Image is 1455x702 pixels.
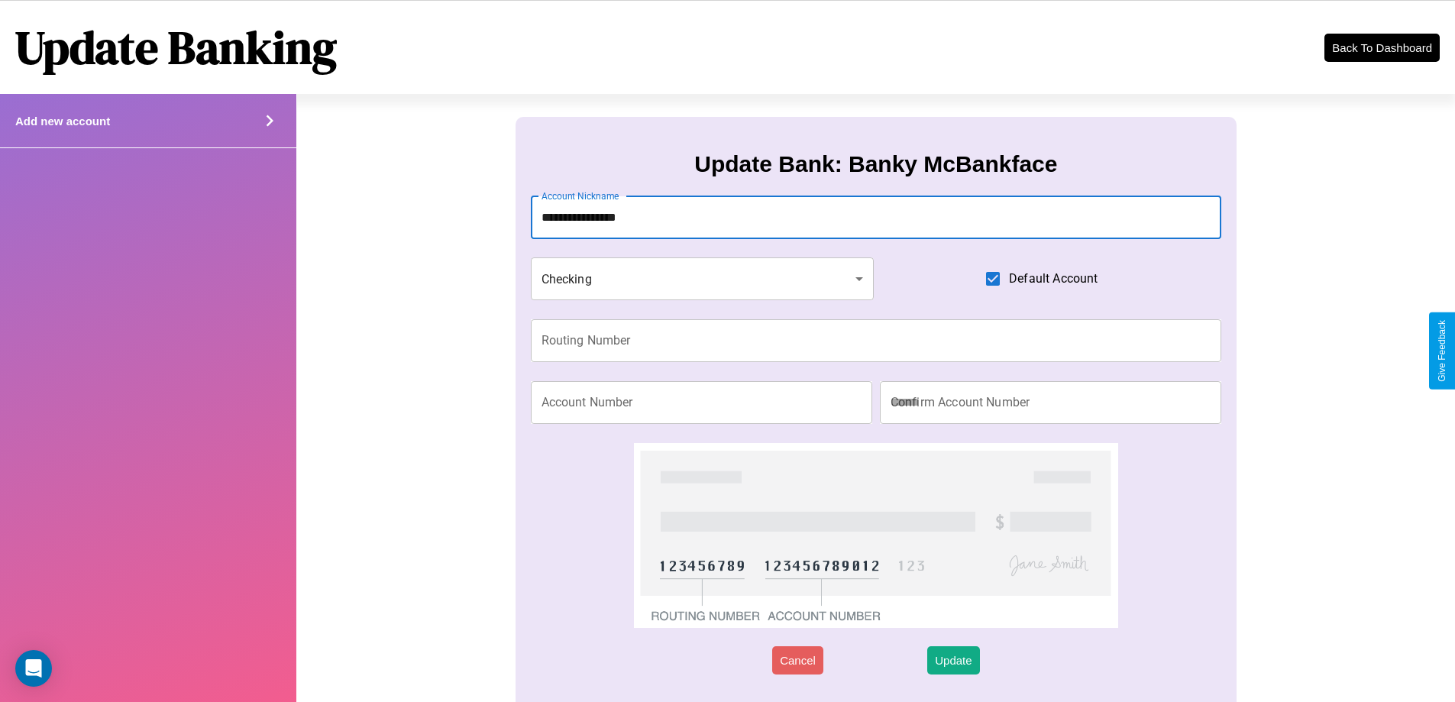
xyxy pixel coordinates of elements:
div: Open Intercom Messenger [15,650,52,687]
span: Default Account [1009,270,1098,288]
button: Update [927,646,979,675]
label: Account Nickname [542,189,619,202]
h3: Update Bank: Banky McBankface [694,151,1057,177]
button: Back To Dashboard [1324,34,1440,62]
button: Cancel [772,646,823,675]
img: check [634,443,1117,628]
div: Checking [531,257,875,300]
h4: Add new account [15,115,110,128]
h1: Update Banking [15,16,337,79]
div: Give Feedback [1437,320,1447,382]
